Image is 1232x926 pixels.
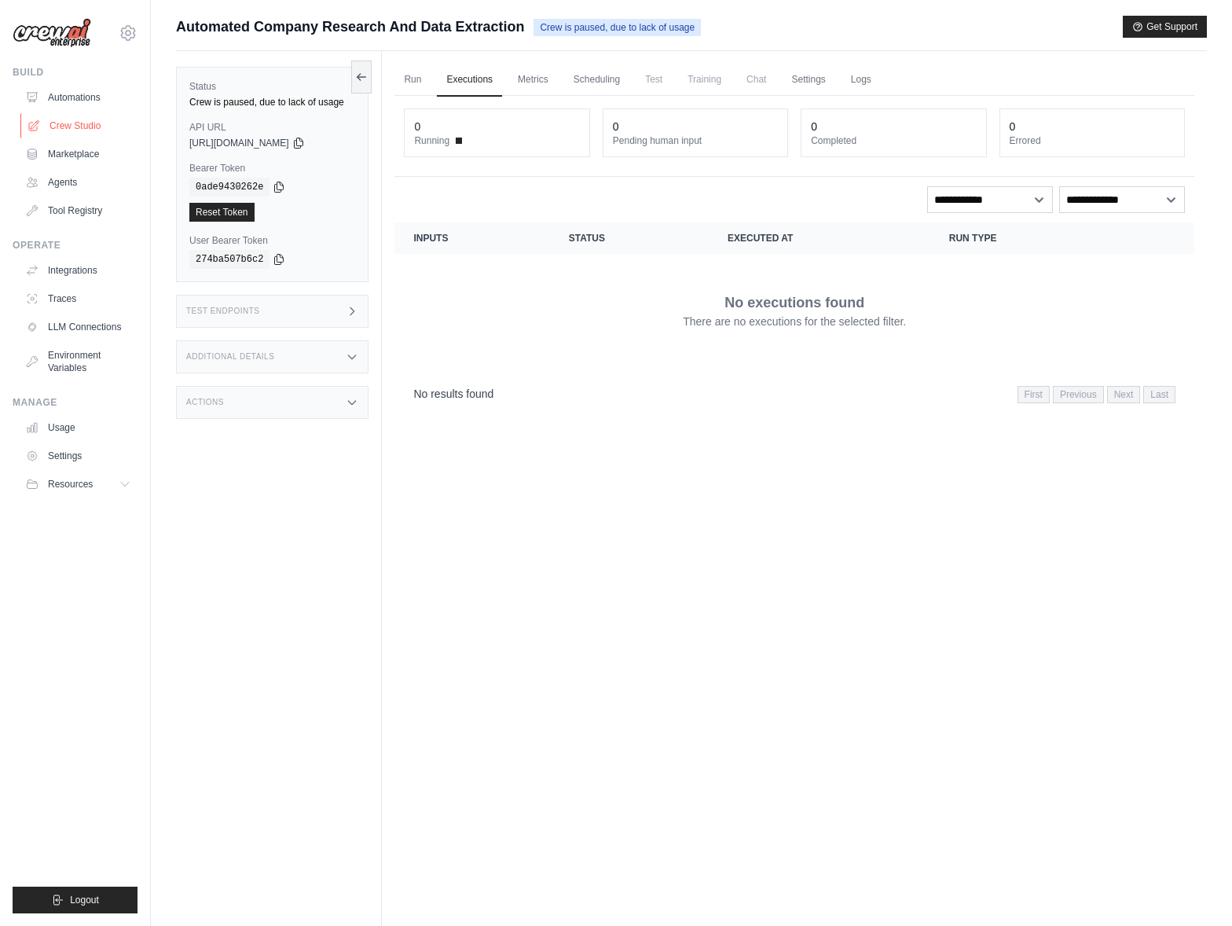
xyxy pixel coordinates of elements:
[48,478,93,491] span: Resources
[678,64,731,95] span: Training is not available until the deployment is complete
[189,178,269,197] code: 0ade9430262e
[811,119,817,134] div: 0
[533,19,701,36] span: Crew is paused, due to lack of usage
[414,134,449,147] span: Running
[20,113,139,138] a: Crew Studio
[13,66,137,79] div: Build
[394,64,431,97] a: Run
[19,343,137,380] a: Environment Variables
[176,16,524,38] span: Automated Company Research And Data Extraction
[394,222,1194,413] section: Crew executions table
[186,352,274,362] h3: Additional Details
[930,222,1113,254] th: Run Type
[189,250,269,269] code: 274ba507b6c2
[19,258,137,283] a: Integrations
[1017,386,1175,403] nav: Pagination
[413,386,493,402] p: No results found
[19,85,137,110] a: Automations
[737,64,775,95] span: Chat is not available until the deployment is complete
[19,472,137,497] button: Resources
[189,121,355,134] label: API URL
[13,887,137,913] button: Logout
[613,134,778,147] dt: Pending human input
[186,398,224,407] h3: Actions
[564,64,629,97] a: Scheduling
[1017,386,1050,403] span: First
[508,64,558,97] a: Metrics
[19,314,137,340] a: LLM Connections
[13,239,137,252] div: Operate
[1010,134,1175,147] dt: Errored
[636,64,672,95] span: Test
[19,415,137,440] a: Usage
[394,222,549,254] th: Inputs
[189,203,255,222] a: Reset Token
[19,286,137,311] a: Traces
[19,443,137,469] a: Settings
[394,373,1194,413] nav: Pagination
[1143,386,1175,403] span: Last
[186,307,260,316] h3: Test Endpoints
[613,119,619,134] div: 0
[13,396,137,409] div: Manage
[13,18,91,48] img: Logo
[683,314,906,329] p: There are no executions for the selected filter.
[811,134,976,147] dt: Completed
[550,222,709,254] th: Status
[841,64,881,97] a: Logs
[189,80,355,93] label: Status
[70,894,99,906] span: Logout
[189,162,355,175] label: Bearer Token
[19,170,137,195] a: Agents
[782,64,834,97] a: Settings
[1010,119,1016,134] div: 0
[1123,16,1207,38] button: Get Support
[19,141,137,167] a: Marketplace
[1107,386,1141,403] span: Next
[189,137,289,149] span: [URL][DOMAIN_NAME]
[414,119,420,134] div: 0
[19,198,137,223] a: Tool Registry
[1053,386,1104,403] span: Previous
[437,64,502,97] a: Executions
[189,96,355,108] div: Crew is paused, due to lack of usage
[189,234,355,247] label: User Bearer Token
[724,292,864,314] p: No executions found
[709,222,930,254] th: Executed at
